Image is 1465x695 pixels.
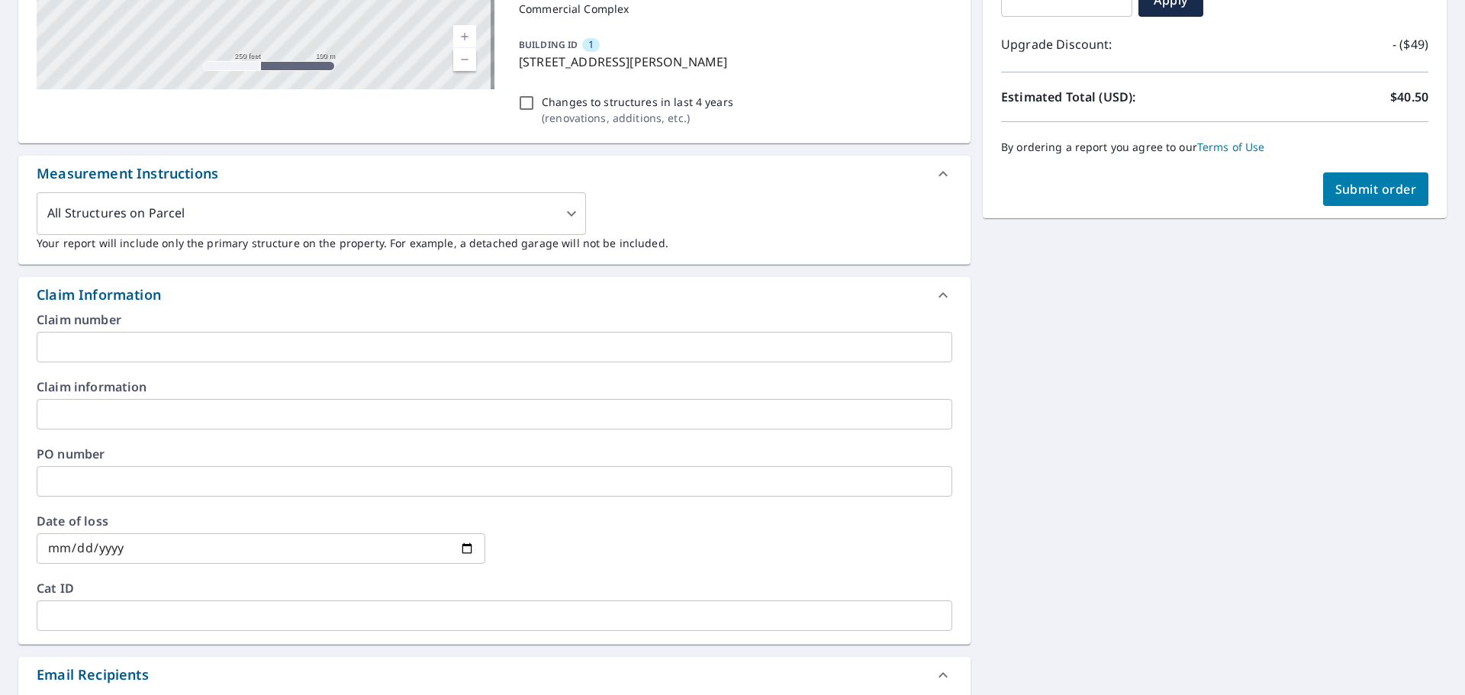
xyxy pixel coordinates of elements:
[1390,88,1428,106] p: $40.50
[18,156,971,192] div: Measurement Instructions
[37,285,161,305] div: Claim Information
[37,381,952,393] label: Claim information
[542,94,733,110] p: Changes to structures in last 4 years
[1001,88,1215,106] p: Estimated Total (USD):
[1393,35,1428,53] p: - ($49)
[37,448,952,460] label: PO number
[18,277,971,314] div: Claim Information
[542,110,733,126] p: ( renovations, additions, etc. )
[37,163,218,184] div: Measurement Instructions
[519,1,946,17] p: Commercial Complex
[453,25,476,48] a: Current Level 17, Zoom In
[37,664,149,685] div: Email Recipients
[519,38,578,51] p: BUILDING ID
[519,53,946,71] p: [STREET_ADDRESS][PERSON_NAME]
[1197,140,1265,154] a: Terms of Use
[37,515,485,527] label: Date of loss
[1335,181,1417,198] span: Submit order
[18,657,971,693] div: Email Recipients
[37,192,586,235] div: All Structures on Parcel
[1001,35,1215,53] p: Upgrade Discount:
[1001,140,1428,154] p: By ordering a report you agree to our
[588,37,594,52] span: 1
[37,235,952,251] p: Your report will include only the primary structure on the property. For example, a detached gara...
[37,314,952,326] label: Claim number
[1323,172,1429,206] button: Submit order
[453,48,476,71] a: Current Level 17, Zoom Out
[37,582,952,594] label: Cat ID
